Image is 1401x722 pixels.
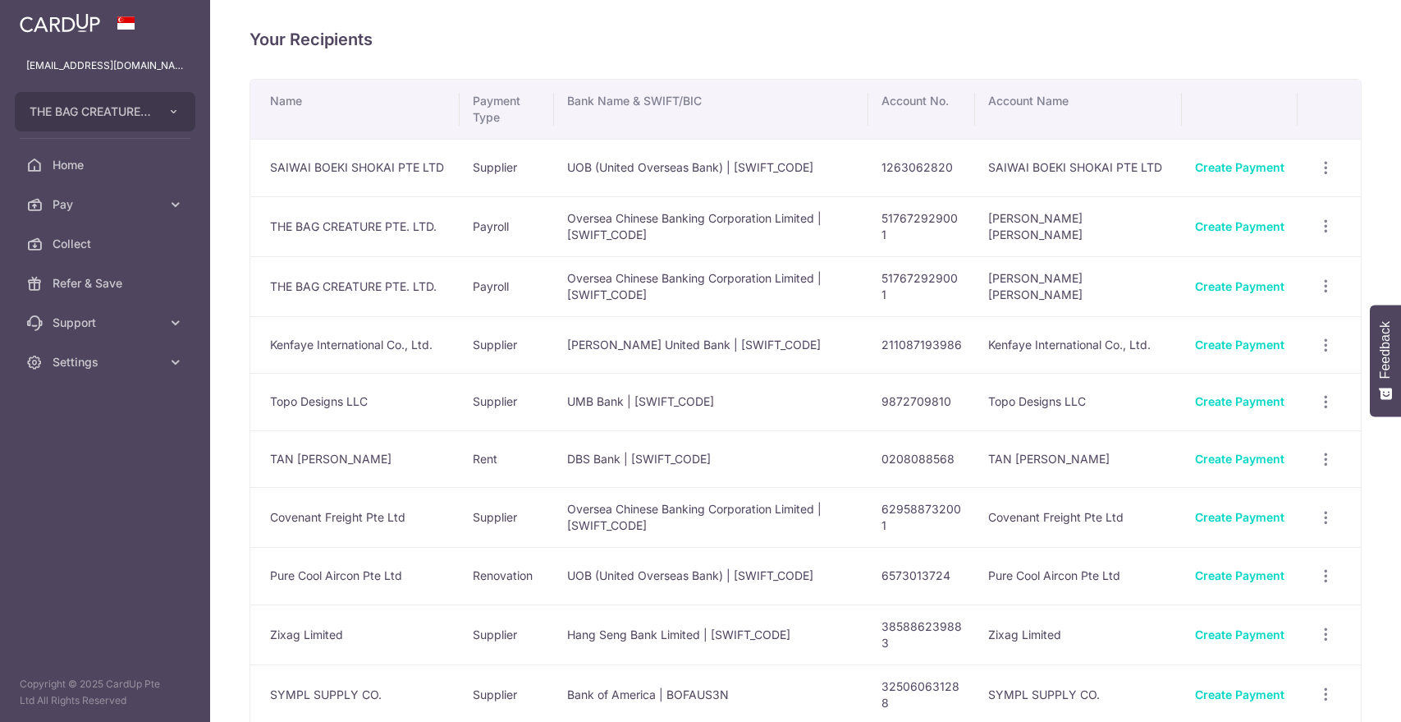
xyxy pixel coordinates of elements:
[250,196,460,256] td: THE BAG CREATURE PTE. LTD.
[26,57,184,74] p: [EMAIL_ADDRESS][DOMAIN_NAME]
[975,196,1182,256] td: [PERSON_NAME] [PERSON_NAME]
[868,487,976,547] td: 629588732001
[554,256,868,316] td: Oversea Chinese Banking Corporation Limited | [SWIFT_CODE]
[1195,279,1284,293] a: Create Payment
[868,80,976,139] th: Account No.
[53,157,161,173] span: Home
[1195,219,1284,233] a: Create Payment
[250,139,460,196] td: SAIWAI BOEKI SHOKAI PTE LTD
[975,487,1182,547] td: Covenant Freight Pte Ltd
[868,256,976,316] td: 517672929001
[868,196,976,256] td: 517672929001
[868,547,976,605] td: 6573013724
[975,605,1182,665] td: Zixag Limited
[460,605,554,665] td: Supplier
[250,80,460,139] th: Name
[554,605,868,665] td: Hang Seng Bank Limited | [SWIFT_CODE]
[460,373,554,430] td: Supplier
[460,196,554,256] td: Payroll
[1195,510,1284,524] a: Create Payment
[554,487,868,547] td: Oversea Chinese Banking Corporation Limited | [SWIFT_CODE]
[1378,321,1393,379] span: Feedback
[1195,452,1284,466] a: Create Payment
[250,605,460,665] td: Zixag Limited
[975,256,1182,316] td: [PERSON_NAME] [PERSON_NAME]
[975,430,1182,488] td: TAN [PERSON_NAME]
[554,196,868,256] td: Oversea Chinese Banking Corporation Limited | [SWIFT_CODE]
[250,373,460,430] td: Topo Designs LLC
[460,430,554,488] td: Rent
[460,139,554,196] td: Supplier
[1296,673,1385,714] iframe: Opens a widget where you can find more information
[460,80,554,139] th: Payment Type
[250,547,460,605] td: Pure Cool Aircon Pte Ltd
[53,236,161,252] span: Collect
[1195,628,1284,642] a: Create Payment
[460,256,554,316] td: Payroll
[975,80,1182,139] th: Account Name
[1195,688,1284,701] a: Create Payment
[554,547,868,605] td: UOB (United Overseas Bank) | [SWIFT_CODE]
[868,139,976,196] td: 1263062820
[15,92,195,131] button: THE BAG CREATURE PTE. LTD.
[20,13,100,33] img: CardUp
[975,139,1182,196] td: SAIWAI BOEKI SHOKAI PTE LTD
[1370,305,1401,416] button: Feedback - Show survey
[868,430,976,488] td: 0208088568
[53,196,161,213] span: Pay
[868,316,976,374] td: 211087193986
[460,487,554,547] td: Supplier
[1195,160,1284,174] a: Create Payment
[250,430,460,488] td: TAN [PERSON_NAME]
[250,26,1362,53] h4: Your Recipients
[53,315,161,331] span: Support
[1195,338,1284,352] a: Create Payment
[554,430,868,488] td: DBS Bank | [SWIFT_CODE]
[30,103,151,120] span: THE BAG CREATURE PTE. LTD.
[554,373,868,430] td: UMB Bank | [SWIFT_CODE]
[975,316,1182,374] td: Kenfaye International Co., Ltd.
[250,487,460,547] td: Covenant Freight Pte Ltd
[460,547,554,605] td: Renovation
[975,547,1182,605] td: Pure Cool Aircon Pte Ltd
[53,354,161,370] span: Settings
[554,139,868,196] td: UOB (United Overseas Bank) | [SWIFT_CODE]
[975,373,1182,430] td: Topo Designs LLC
[868,373,976,430] td: 9872709810
[1195,394,1284,408] a: Create Payment
[554,80,868,139] th: Bank Name & SWIFT/BIC
[1195,568,1284,582] a: Create Payment
[460,316,554,374] td: Supplier
[554,316,868,374] td: [PERSON_NAME] United Bank | [SWIFT_CODE]
[53,275,161,292] span: Refer & Save
[250,256,460,316] td: THE BAG CREATURE PTE. LTD.
[868,605,976,665] td: 385886239883
[250,316,460,374] td: Kenfaye International Co., Ltd.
